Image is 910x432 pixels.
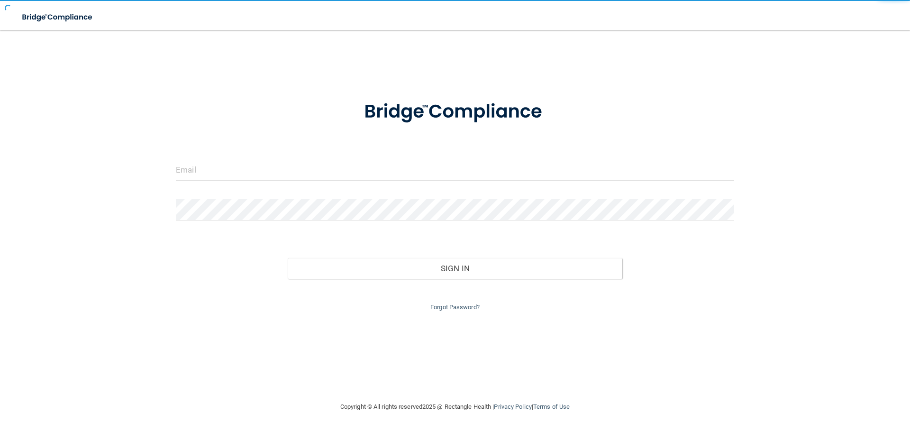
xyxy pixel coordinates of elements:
img: bridge_compliance_login_screen.278c3ca4.svg [345,87,565,137]
button: Sign In [288,258,623,279]
a: Forgot Password? [430,303,480,311]
div: Copyright © All rights reserved 2025 @ Rectangle Health | | [282,392,628,422]
a: Privacy Policy [494,403,531,410]
input: Email [176,159,734,181]
a: Terms of Use [533,403,570,410]
img: bridge_compliance_login_screen.278c3ca4.svg [14,8,101,27]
